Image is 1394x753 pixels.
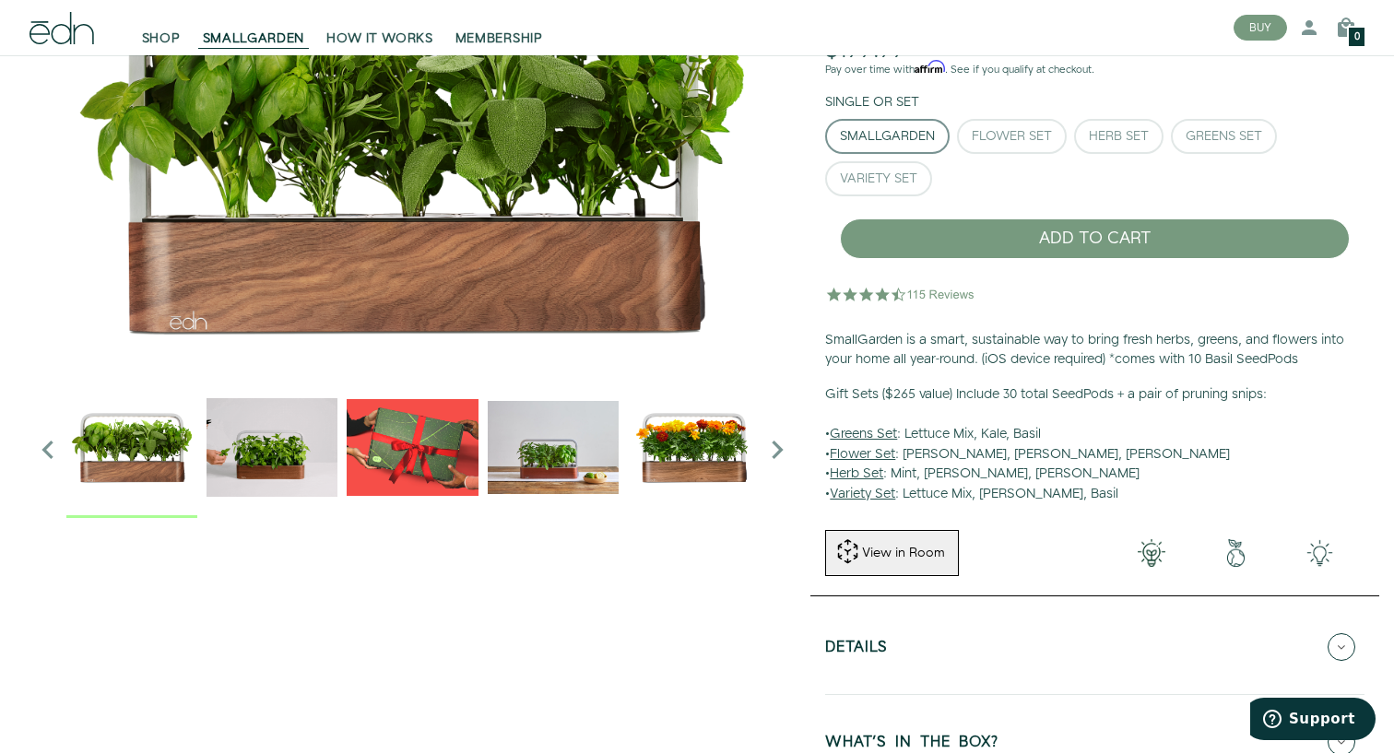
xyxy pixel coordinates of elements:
[840,218,1350,259] button: ADD TO CART
[315,7,443,48] a: HOW IT WORKS
[1194,539,1278,567] img: green-earth.png
[825,615,1364,679] button: Details
[326,29,432,48] span: HOW IT WORKS
[1250,698,1376,744] iframe: Opens a widget where you can find more information
[628,382,759,512] img: edn-smallgarden-marigold-hero-SLV-2000px_1024x.png
[444,7,554,48] a: MEMBERSHIP
[840,130,935,143] div: SmallGarden
[860,544,947,562] div: View in Room
[830,465,883,483] u: Herb Set
[203,29,305,48] span: SMALLGARDEN
[830,485,895,503] u: Variety Set
[825,331,1364,371] p: SmallGarden is a smart, sustainable way to bring fresh herbs, greens, and flowers into your home ...
[488,382,619,517] div: 4 / 6
[1171,119,1277,154] button: Greens Set
[825,385,1267,404] b: Gift Sets ($265 value) Include 30 total SeedPods + a pair of pruning snips:
[830,425,897,443] u: Greens Set
[488,382,619,512] img: edn-smallgarden-mixed-herbs-table-product-2000px_1024x.jpg
[455,29,543,48] span: MEMBERSHIP
[830,445,895,464] u: Flower Set
[1074,119,1164,154] button: Herb Set
[1278,539,1362,567] img: edn-smallgarden-tech.png
[1234,15,1287,41] button: BUY
[1354,32,1360,42] span: 0
[957,119,1067,154] button: Flower Set
[347,382,478,512] img: EMAILS_-_Holiday_21_PT1_28_9986b34a-7908-4121-b1c1-9595d1e43abe_1024x.png
[825,93,919,112] label: Single or Set
[347,382,478,517] div: 3 / 6
[840,172,917,185] div: Variety Set
[131,7,192,48] a: SHOP
[759,431,796,468] i: Next slide
[1186,130,1262,143] div: Greens Set
[66,382,197,512] img: Official-EDN-SMALLGARDEN-HERB-HERO-SLV-2000px_1024x.png
[825,62,1364,78] p: Pay over time with . See if you qualify at checkout.
[1110,539,1194,567] img: 001-light-bulb.png
[207,382,337,517] div: 2 / 6
[825,530,959,576] button: View in Room
[30,431,66,468] i: Previous slide
[66,382,197,517] div: 1 / 6
[825,161,932,196] button: Variety Set
[1089,130,1149,143] div: Herb Set
[207,382,337,512] img: edn-trim-basil.2021-09-07_14_55_24_1024x.gif
[142,29,181,48] span: SHOP
[628,382,759,517] div: 5 / 6
[915,61,945,74] span: Affirm
[192,7,316,48] a: SMALLGARDEN
[825,640,888,661] h5: Details
[825,276,977,312] img: 4.5 star rating
[972,130,1052,143] div: Flower Set
[825,385,1364,505] p: • : Lettuce Mix, Kale, Basil • : [PERSON_NAME], [PERSON_NAME], [PERSON_NAME] • : Mint, [PERSON_NA...
[825,119,950,154] button: SmallGarden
